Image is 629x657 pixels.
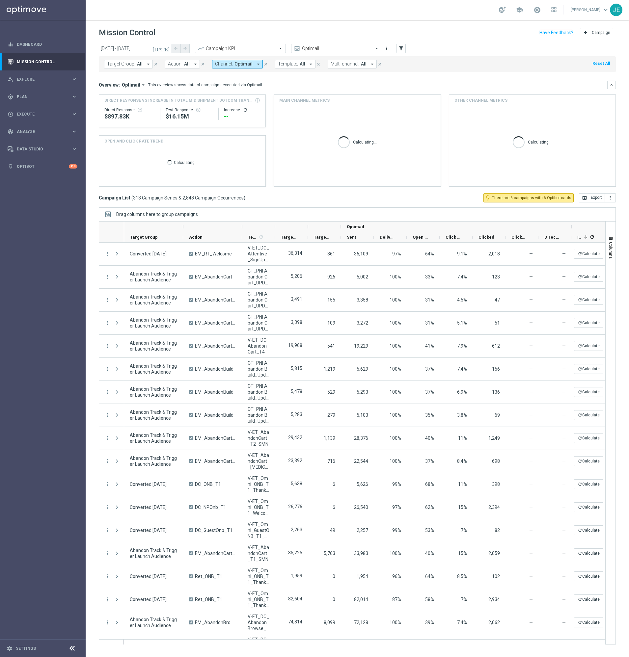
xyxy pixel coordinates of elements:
[195,573,222,579] span: Ret_ONB_T1
[124,473,606,496] div: Press SPACE to select this row.
[189,298,193,302] span: A
[574,502,603,512] button: refreshCalculate
[7,77,78,82] button: person_search Explore keyboard_arrow_right
[99,450,124,473] div: Press SPACE to select this row.
[69,164,77,169] div: +10
[124,243,606,266] div: Press SPACE to select this row.
[492,195,571,201] span: There are 6 campaigns with 6 Optibot cards
[131,195,133,201] span: (
[353,139,377,145] p: Calculating...
[291,573,302,579] label: 1,959
[99,44,171,53] input: Select date range
[574,249,603,259] button: refreshCalculate
[291,273,302,279] label: 5,206
[130,235,158,240] span: Target Group
[578,390,582,394] i: refresh
[288,342,302,348] label: 19,968
[183,46,187,51] i: arrow_forward
[124,565,606,588] div: Press SPACE to select this row.
[189,390,193,394] span: A
[579,195,616,200] multiple-options-button: Export to CSV
[174,159,198,165] p: Calculating...
[133,195,244,201] span: 313 Campaign Series & 2,848 Campaign Occurrences
[7,59,78,65] button: Mission Control
[578,344,582,348] i: refresh
[578,367,582,371] i: refresh
[124,542,606,565] div: Press SPACE to select this row.
[17,112,71,116] span: Execute
[291,365,302,371] label: 5,815
[124,335,606,358] div: Press SPACE to select this row.
[166,113,213,120] div: $16,147,883
[195,251,232,257] span: EM_RT_Welcome
[288,504,302,510] label: 26,776
[105,573,111,579] i: more_vert
[17,130,71,134] span: Analyze
[288,434,302,440] label: 29,432
[7,146,78,152] button: Data Studio keyboard_arrow_right
[574,364,603,374] button: refreshCalculate
[189,252,193,256] span: A
[192,61,198,67] i: arrow_drop_down
[104,107,155,113] div: Direct Response
[578,528,582,533] i: refresh
[291,388,302,394] label: 5,478
[195,320,236,326] span: EM_AbandonCart_T3
[116,212,198,217] span: Drag columns here to group campaigns
[7,42,78,47] div: equalizer Dashboard
[7,164,78,169] div: lightbulb Optibot +10
[574,456,603,466] button: refreshCalculate
[288,596,302,602] label: 82,604
[189,574,193,578] span: A
[8,36,77,53] div: Dashboard
[124,404,606,427] div: Press SPACE to select this row.
[377,61,383,68] button: close
[602,6,609,13] span: keyboard_arrow_down
[99,565,124,588] div: Press SPACE to select this row.
[574,387,603,397] button: refreshCalculate
[195,619,236,625] span: EM_AbandonBrowse_T1
[8,94,71,100] div: Plan
[8,111,14,117] i: play_circle_outline
[189,321,193,325] span: A
[291,296,302,302] label: 3,491
[148,82,262,88] div: This overview shows data of campaigns executed via Optimail
[195,458,236,464] span: EM_AbandonCart_T3
[288,619,302,625] label: 74,814
[215,61,233,67] span: Channel:
[578,505,582,510] i: refresh
[189,505,193,509] span: A
[104,113,155,120] div: $897,830
[124,611,606,634] div: Press SPACE to select this row.
[17,95,71,99] span: Plan
[99,404,124,427] div: Press SPACE to select this row.
[579,193,605,202] button: open_in_browser Export
[17,158,69,175] a: Optibot
[17,53,77,70] a: Mission Control
[198,45,204,52] i: trending_up
[195,550,236,556] span: EM_AbandonCart_T1
[528,139,552,145] p: Calculating...
[105,527,111,533] button: more_vert
[99,312,124,335] div: Press SPACE to select this row.
[17,36,77,53] a: Dashboard
[8,76,14,82] i: person_search
[165,60,200,68] button: Action: All arrow_drop_down
[291,481,302,486] label: 5,638
[291,44,382,53] ng-select: Optimail
[124,312,606,335] div: Press SPACE to select this row.
[189,597,193,601] span: A
[8,53,77,70] div: Mission Control
[300,61,305,67] span: All
[124,381,606,404] div: Press SPACE to select this row.
[105,297,111,303] i: more_vert
[454,97,507,103] h4: Other channel metrics
[124,588,606,611] div: Press SPACE to select this row.
[212,60,263,68] button: Channel: Optimail arrow_drop_down
[8,146,71,152] div: Data Studio
[279,97,330,103] h4: Main channel metrics
[361,61,367,67] span: All
[17,147,71,151] span: Data Studio
[578,275,582,279] i: refresh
